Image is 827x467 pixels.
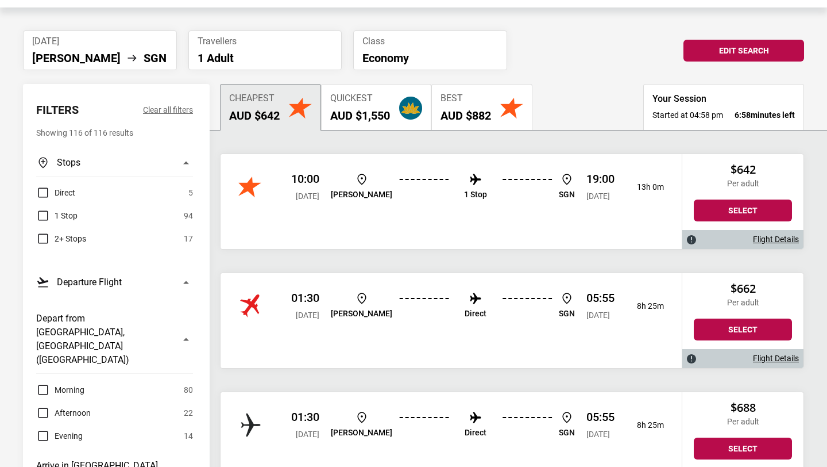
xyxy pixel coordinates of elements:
[184,406,193,420] span: 22
[198,51,333,65] p: 1 Adult
[55,383,84,397] span: Morning
[238,175,261,198] img: Jetstar
[624,301,664,311] p: 8h 25m
[229,93,280,104] span: Cheapest
[198,36,333,47] span: Travellers
[184,383,193,397] span: 80
[694,298,792,308] p: Per adult
[331,428,392,438] p: [PERSON_NAME]
[184,232,193,246] span: 17
[238,414,261,437] img: Jetstar
[330,109,390,123] h2: AUD $1,550
[184,209,193,223] span: 94
[291,291,319,305] p: 01:30
[586,172,615,186] p: 19:00
[55,406,91,420] span: Afternoon
[144,51,167,65] li: SGN
[559,190,575,200] p: SGN
[694,319,792,340] button: Select
[238,294,261,317] img: Jetstar
[753,354,799,363] a: Flight Details
[36,126,193,140] p: Showing 116 of 116 results
[229,109,280,123] h2: AUD $642
[57,275,122,289] h3: Departure Flight
[694,200,792,221] button: Select
[559,309,575,319] p: SGN
[36,209,78,223] label: 1 Stop
[184,429,193,443] span: 14
[291,410,319,424] p: 01:30
[296,311,319,320] span: [DATE]
[331,309,392,319] p: [PERSON_NAME]
[221,154,682,249] div: Jetstar 10:00 [DATE] [PERSON_NAME] 1 Stop SGN 19:00 [DATE] 13h 0m
[586,192,610,201] span: [DATE]
[694,401,792,415] h2: $688
[465,428,486,438] p: Direct
[559,428,575,438] p: SGN
[36,269,193,296] button: Departure Flight
[624,420,664,430] p: 8h 25m
[735,110,751,120] span: 6:58
[330,93,390,104] span: Quickest
[55,186,75,200] span: Direct
[735,109,795,121] strong: minutes left
[143,103,193,117] button: Clear all filters
[36,232,86,246] label: 2+ Stops
[682,349,803,368] div: Flight Details
[694,163,792,177] h2: $642
[440,93,491,104] span: Best
[55,429,83,443] span: Evening
[36,312,172,367] h3: Depart from [GEOGRAPHIC_DATA], [GEOGRAPHIC_DATA] ([GEOGRAPHIC_DATA])
[57,156,80,170] h3: Stops
[36,305,193,374] button: Depart from [GEOGRAPHIC_DATA], [GEOGRAPHIC_DATA] ([GEOGRAPHIC_DATA])
[440,109,491,123] h2: AUD $882
[55,209,78,223] span: 1 Stop
[694,417,792,427] p: Per adult
[221,273,682,368] div: Vietjet 01:30 [DATE] [PERSON_NAME] Direct SGN 05:55 [DATE] 8h 25m
[652,109,723,121] span: Started at 04:58 pm
[586,430,610,439] span: [DATE]
[36,383,84,397] label: Morning
[464,190,487,200] p: 1 Stop
[291,172,319,186] p: 10:00
[652,93,795,105] h3: Your Session
[694,282,792,296] h2: $662
[694,179,792,189] p: Per adult
[296,192,319,201] span: [DATE]
[296,430,319,439] span: [DATE]
[36,406,91,420] label: Afternoon
[362,51,498,65] p: Economy
[362,36,498,47] span: Class
[36,103,79,117] h2: Filters
[36,429,83,443] label: Evening
[36,149,193,177] button: Stops
[32,36,168,47] span: [DATE]
[753,235,799,244] a: Flight Details
[188,186,193,200] span: 5
[624,182,664,192] p: 13h 0m
[682,230,803,249] div: Flight Details
[331,190,392,200] p: [PERSON_NAME]
[55,232,86,246] span: 2+ Stops
[586,410,615,424] p: 05:55
[36,186,75,200] label: Direct
[465,309,486,319] p: Direct
[32,51,121,65] li: [PERSON_NAME]
[694,438,792,460] button: Select
[586,291,615,305] p: 05:55
[683,40,804,62] button: Edit Search
[586,311,610,320] span: [DATE]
